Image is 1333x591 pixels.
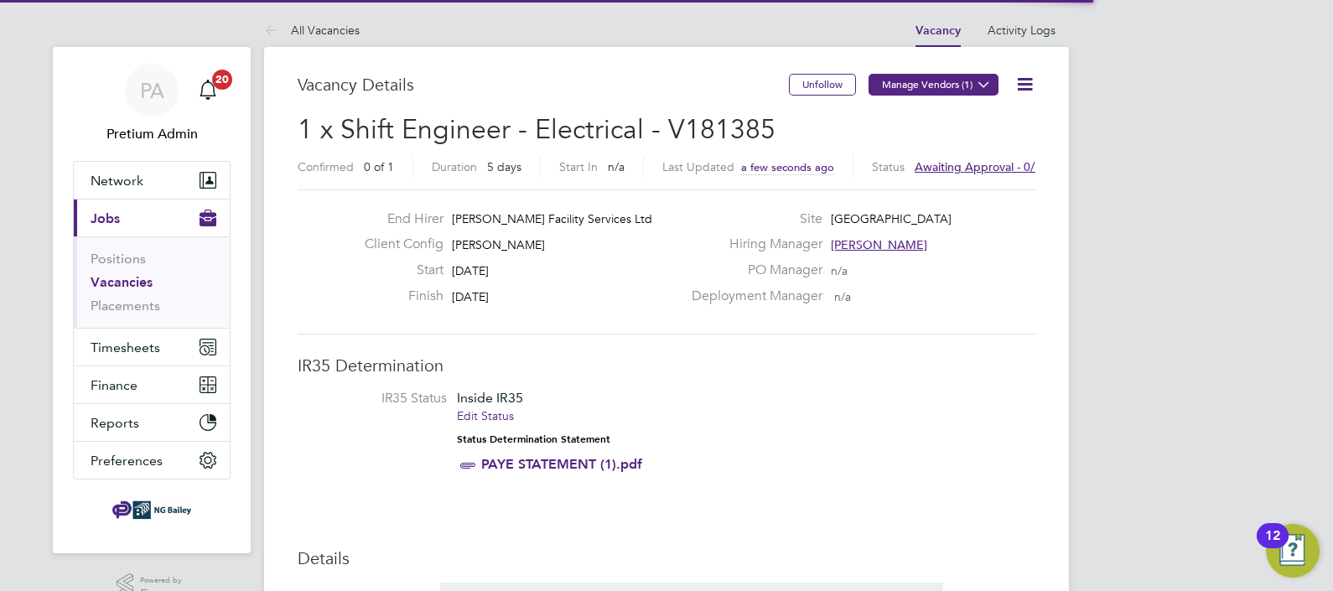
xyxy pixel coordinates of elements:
h3: Details [298,547,1035,569]
span: [PERSON_NAME] [831,237,927,252]
span: 5 days [487,159,521,174]
a: Placements [91,298,160,314]
a: Activity Logs [988,23,1056,38]
nav: Main navigation [53,47,251,553]
span: Jobs [91,210,120,226]
div: Jobs [74,236,230,328]
a: Vacancy [915,23,961,38]
label: Start In [559,159,598,174]
span: [DATE] [452,289,489,304]
span: Network [91,173,143,189]
a: Vacancies [91,274,153,290]
h3: IR35 Determination [298,355,1035,376]
label: Hiring Manager [682,236,822,253]
button: Finance [74,366,230,403]
div: 12 [1265,536,1280,557]
img: ngbailey-logo-retina.png [112,496,191,523]
span: 1 x Shift Engineer - Electrical - V181385 [298,113,775,146]
button: Network [74,162,230,199]
span: n/a [831,263,848,278]
label: Site [682,210,822,228]
button: Preferences [74,442,230,479]
span: [PERSON_NAME] Facility Services Ltd [452,211,652,226]
button: Open Resource Center, 12 new notifications [1266,524,1320,578]
a: PAYE STATEMENT (1).pdf [481,456,642,472]
span: n/a [608,159,625,174]
span: [PERSON_NAME] [452,237,545,252]
h3: Vacancy Details [298,74,789,96]
strong: Status Determination Statement [457,433,610,445]
span: Awaiting approval - 0/1 [915,159,1041,174]
label: PO Manager [682,262,822,279]
button: Jobs [74,200,230,236]
label: End Hirer [351,210,443,228]
a: Go to home page [73,496,231,523]
span: Preferences [91,453,163,469]
span: [GEOGRAPHIC_DATA] [831,211,952,226]
button: Reports [74,404,230,441]
button: Unfollow [789,74,856,96]
span: PA [140,80,164,101]
span: a few seconds ago [741,160,834,174]
label: Last Updated [662,159,734,174]
span: [DATE] [452,263,489,278]
label: Confirmed [298,159,354,174]
span: Finance [91,377,137,393]
span: 20 [212,70,232,90]
button: Manage Vendors (1) [869,74,998,96]
span: 0 of 1 [364,159,394,174]
a: All Vacancies [264,23,360,38]
span: Timesheets [91,340,160,355]
span: Reports [91,415,139,431]
span: Powered by [140,573,187,588]
label: Deployment Manager [682,288,822,305]
a: PAPretium Admin [73,64,231,144]
a: 20 [191,64,225,117]
span: Pretium Admin [73,124,231,144]
label: IR35 Status [314,390,447,407]
button: Timesheets [74,329,230,365]
label: Start [351,262,443,279]
label: Client Config [351,236,443,253]
label: Duration [432,159,477,174]
label: Finish [351,288,443,305]
a: Edit Status [457,408,514,423]
label: Status [872,159,905,174]
span: n/a [834,289,851,304]
span: Inside IR35 [457,390,523,406]
a: Positions [91,251,146,267]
